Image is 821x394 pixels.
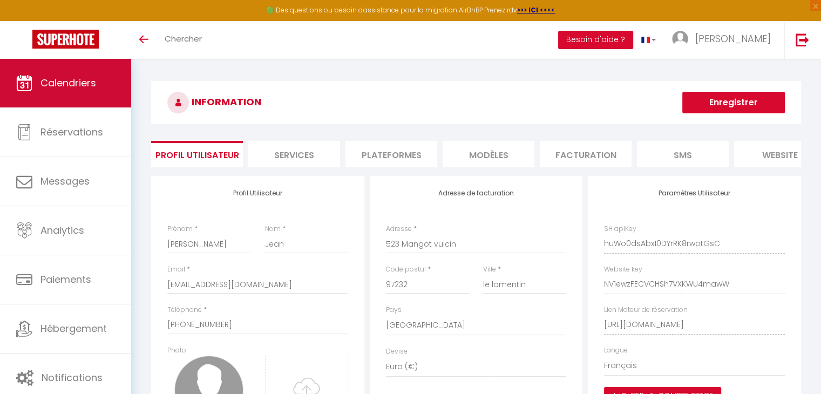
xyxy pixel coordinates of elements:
[345,141,437,167] li: Plateformes
[165,33,202,44] span: Chercher
[695,32,771,45] span: [PERSON_NAME]
[386,189,567,197] h4: Adresse de facturation
[32,30,99,49] img: Super Booking
[40,174,90,188] span: Messages
[672,31,688,47] img: ...
[157,21,210,59] a: Chercher
[151,141,243,167] li: Profil Utilisateur
[265,224,281,234] label: Nom
[637,141,729,167] li: SMS
[604,345,628,356] label: Langue
[167,305,202,315] label: Téléphone
[167,224,193,234] label: Prénom
[604,189,785,197] h4: Paramètres Utilisateur
[248,141,340,167] li: Services
[167,345,186,356] label: Photo
[386,264,426,275] label: Code postal
[540,141,632,167] li: Facturation
[151,81,801,124] h3: INFORMATION
[42,371,103,384] span: Notifications
[443,141,534,167] li: MODÈLES
[604,305,688,315] label: Lien Moteur de réservation
[682,92,785,113] button: Enregistrer
[664,21,784,59] a: ... [PERSON_NAME]
[40,322,107,335] span: Hébergement
[386,224,412,234] label: Adresse
[40,76,96,90] span: Calendriers
[40,223,84,237] span: Analytics
[40,273,91,286] span: Paiements
[796,33,809,46] img: logout
[517,5,555,15] a: >>> ICI <<<<
[483,264,496,275] label: Ville
[167,264,185,275] label: Email
[167,189,348,197] h4: Profil Utilisateur
[386,305,402,315] label: Pays
[558,31,633,49] button: Besoin d'aide ?
[386,347,408,357] label: Devise
[40,125,103,139] span: Réservations
[604,264,642,275] label: Website key
[604,224,636,234] label: SH apiKey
